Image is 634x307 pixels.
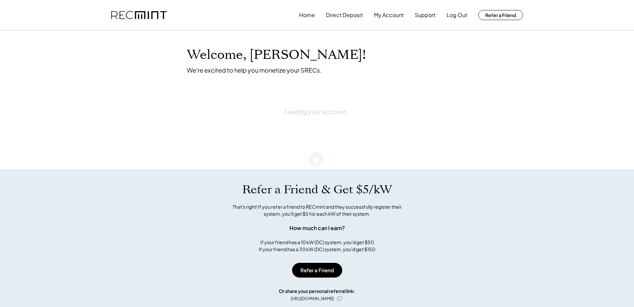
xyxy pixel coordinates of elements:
[242,183,392,197] h1: Refer a Friend & Get $5/kW
[291,296,334,302] div: [URL][DOMAIN_NAME]
[187,66,322,74] div: We're excited to help you monetize your SRECs.
[415,8,435,22] button: Support
[299,8,315,22] button: Home
[336,295,344,303] button: click to copy
[284,91,351,132] div: Loading your account...
[259,239,375,253] div: If your friend has a 10 kW (DC) system, you'd get $50 If your friend has a 30 kW (DC) system, you...
[374,8,404,22] button: My Account
[111,11,167,19] img: recmint-logotype%403x.png
[326,8,363,22] button: Direct Deposit
[292,263,342,278] button: Refer a Friend
[478,10,523,20] button: Refer a Friend
[187,47,366,63] h1: Welcome, [PERSON_NAME]!
[279,288,355,295] div: Or share your personal referral link:
[447,8,467,22] button: Log Out
[225,203,409,217] div: That's right! If you refer a friend to RECmint and they successfully register their system, you'l...
[289,224,345,232] div: How much can I earn?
